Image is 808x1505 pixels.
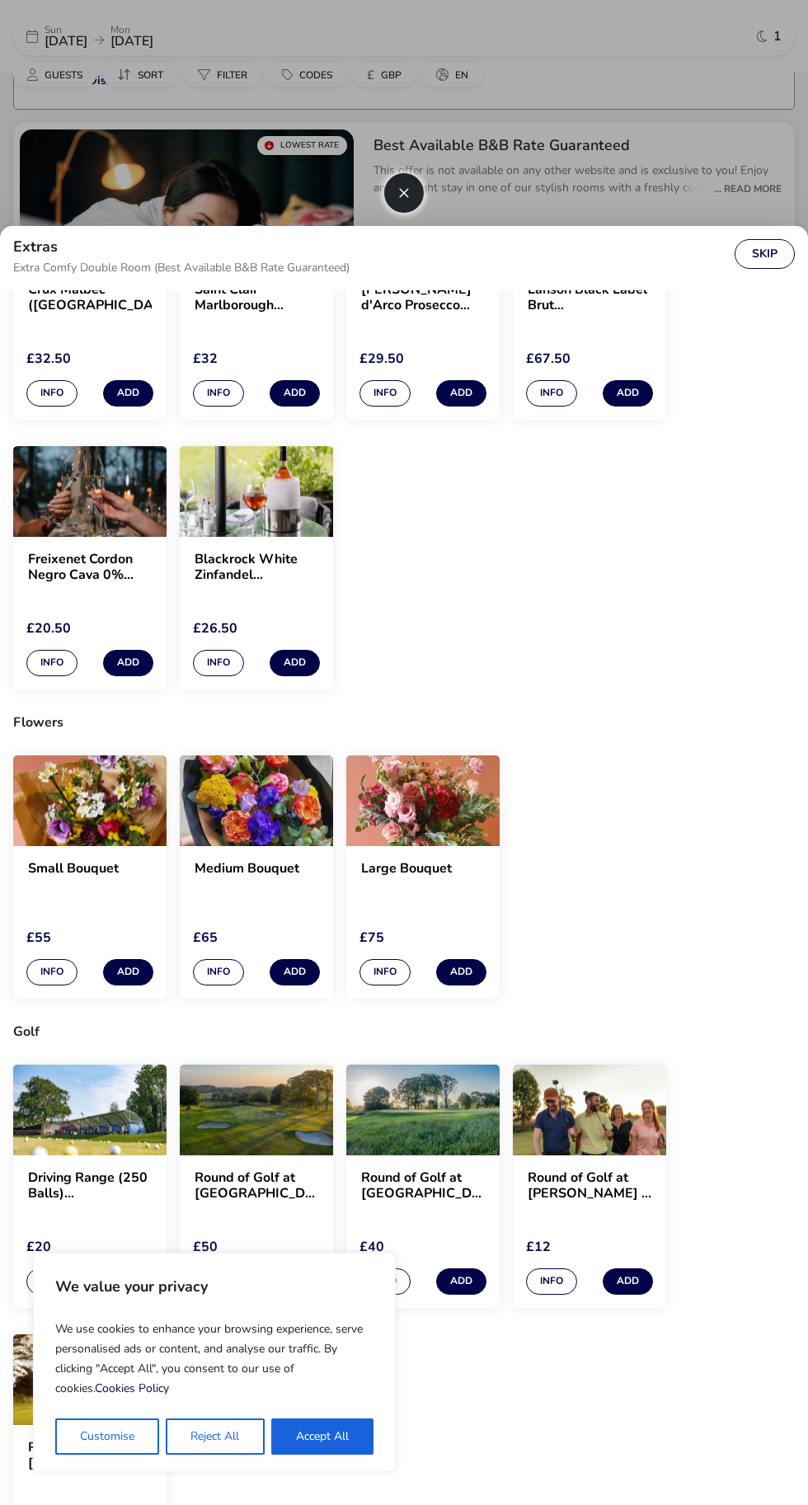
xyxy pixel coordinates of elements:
span: £65 [193,929,218,947]
h2: Blackrock White Zinfandel ([GEOGRAPHIC_DATA]) [195,552,318,583]
h3: Golf [13,1012,795,1051]
p: We use cookies to enhance your browsing experience, serve personalised ads or content, and analys... [55,1313,373,1405]
button: Customise [55,1418,159,1455]
h2: Round of Golf at [GEOGRAPHIC_DATA] GC – 18-Hole (Dufferin Course) [195,1170,318,1202]
button: Add [603,380,653,407]
button: Info [359,380,411,407]
button: Add [270,380,320,407]
h2: Crux Malbec ([GEOGRAPHIC_DATA]) [28,282,152,313]
button: Info [526,1268,577,1295]
span: £12 [526,1238,551,1256]
button: Info [193,959,244,985]
h2: Lanson Black Label Brut ([GEOGRAPHIC_DATA]) [528,282,651,313]
h2: [PERSON_NAME] d'Arco Prosecco ([GEOGRAPHIC_DATA]) [361,282,485,313]
button: Info [359,959,411,985]
h2: Medium Bouquet [195,861,318,892]
button: Add [103,650,153,676]
span: £55 [26,929,51,947]
h2: Driving Range (250 Balls) [PERSON_NAME] [28,1170,152,1202]
button: Reject All [166,1418,264,1455]
h2: Extras [13,239,58,254]
button: Info [526,380,577,407]
button: Info [26,380,78,407]
span: £75 [359,929,384,947]
span: £40 [359,1238,384,1256]
button: Accept All [271,1418,373,1455]
span: Extra Comfy Double Room (Best Available B&B Rate Guaranteed) [13,262,350,274]
span: £20 [26,1238,51,1256]
button: Add [270,650,320,676]
button: Add [436,1268,486,1295]
button: Add [103,380,153,407]
span: £67.50 [526,350,571,368]
h2: Large Bouquet [361,861,485,892]
button: Info [26,1268,78,1295]
span: £26.50 [193,619,237,637]
button: Add [103,959,153,985]
button: Add [270,959,320,985]
h2: Round of Golf at [PERSON_NAME] – 18-Hole (Par 3) [528,1170,651,1202]
span: £32 [193,350,218,368]
button: Add [436,959,486,985]
h2: Round of Golf at [GEOGRAPHIC_DATA] GC – 18-Hole (Ava Course) [361,1170,485,1202]
h3: Flowers [13,703,795,742]
button: Add [436,380,486,407]
h2: Small Bouquet [28,861,152,892]
button: Add [603,1268,653,1295]
button: Info [26,959,78,985]
h2: Saint Clair Marlborough Sauvignon Blanc ([GEOGRAPHIC_DATA]) [195,282,318,313]
p: We value your privacy [55,1270,373,1303]
div: We value your privacy [33,1253,396,1472]
span: £32.50 [26,350,71,368]
span: £29.50 [359,350,404,368]
h2: Freixenet Cordon Negro Cava 0% ([GEOGRAPHIC_DATA]) [28,552,152,583]
button: Info [193,650,244,676]
h2: Round of Golf at [PERSON_NAME] – 18-Hole (Championship) [28,1440,152,1471]
span: £50 [193,1238,218,1256]
button: Skip [735,239,795,269]
a: Cookies Policy [95,1380,169,1396]
button: Info [26,650,78,676]
span: £20.50 [26,619,71,637]
button: Info [193,380,244,407]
